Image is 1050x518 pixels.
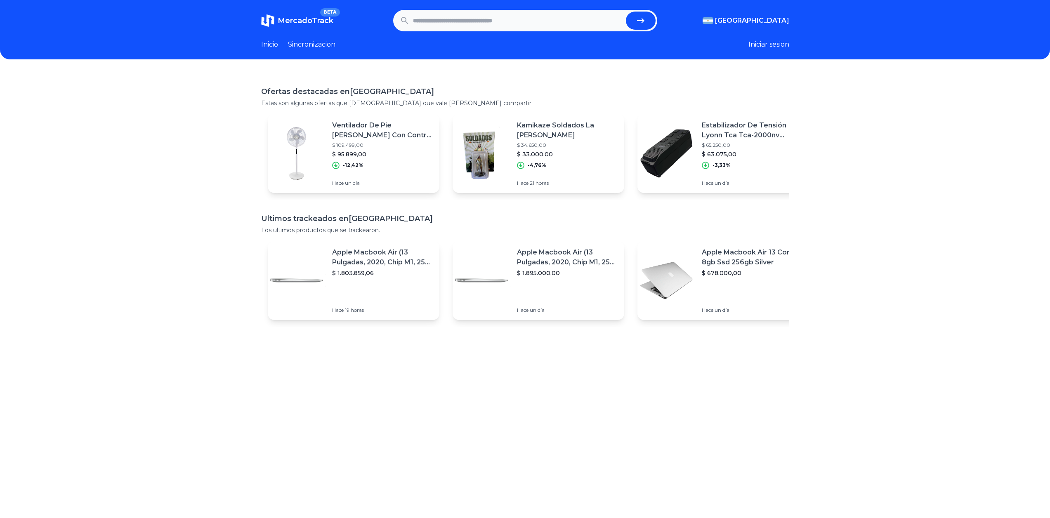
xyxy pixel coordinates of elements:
[528,162,546,169] p: -4,76%
[332,180,433,186] p: Hace un día
[702,180,802,186] p: Hace un día
[517,269,618,277] p: $ 1.895.000,00
[278,16,333,25] span: MercadoTrack
[748,40,789,49] button: Iniciar sesion
[332,269,433,277] p: $ 1.803.859,06
[288,40,335,49] a: Sincronizacion
[453,241,624,320] a: Featured imageApple Macbook Air (13 Pulgadas, 2020, Chip M1, 256 Gb De Ssd, 8 Gb De Ram) - Plata$...
[517,120,618,140] p: Kamikaze Soldados La [PERSON_NAME]
[637,125,695,182] img: Featured image
[320,8,340,16] span: BETA
[268,241,439,320] a: Featured imageApple Macbook Air (13 Pulgadas, 2020, Chip M1, 256 Gb De Ssd, 8 Gb De Ram) - Plata$...
[702,269,802,277] p: $ 678.000,00
[702,120,802,140] p: Estabilizador De Tensión Lyonn Tca Tca-2000nv 2000va Negro
[268,114,439,193] a: Featured imageVentilador De Pie [PERSON_NAME] Con Control Remoto Display Led 65w$ 109.499,00$ 95....
[702,307,802,313] p: Hace un día
[715,16,789,26] span: [GEOGRAPHIC_DATA]
[713,162,731,169] p: -3,33%
[637,241,809,320] a: Featured imageApple Macbook Air 13 Core I5 8gb Ssd 256gb Silver$ 678.000,00Hace un día
[703,17,713,24] img: Argentina
[261,226,789,234] p: Los ultimos productos que se trackearon.
[702,150,802,158] p: $ 63.075,00
[517,180,618,186] p: Hace 21 horas
[637,114,809,193] a: Featured imageEstabilizador De Tensión Lyonn Tca Tca-2000nv 2000va Negro$ 65.250,00$ 63.075,00-3,...
[517,307,618,313] p: Hace un día
[453,252,510,309] img: Featured image
[261,99,789,107] p: Estas son algunas ofertas que [DEMOGRAPHIC_DATA] que vale [PERSON_NAME] compartir.
[261,86,789,97] h1: Ofertas destacadas en [GEOGRAPHIC_DATA]
[343,162,363,169] p: -12,42%
[517,150,618,158] p: $ 33.000,00
[268,252,326,309] img: Featured image
[453,114,624,193] a: Featured imageKamikaze Soldados La [PERSON_NAME]$ 34.650,00$ 33.000,00-4,76%Hace 21 horas
[268,125,326,182] img: Featured image
[261,14,333,27] a: MercadoTrackBETA
[702,247,802,267] p: Apple Macbook Air 13 Core I5 8gb Ssd 256gb Silver
[332,120,433,140] p: Ventilador De Pie [PERSON_NAME] Con Control Remoto Display Led 65w
[261,213,789,224] h1: Ultimos trackeados en [GEOGRAPHIC_DATA]
[702,142,802,148] p: $ 65.250,00
[332,142,433,148] p: $ 109.499,00
[332,247,433,267] p: Apple Macbook Air (13 Pulgadas, 2020, Chip M1, 256 Gb De Ssd, 8 Gb De Ram) - Plata
[261,40,278,49] a: Inicio
[703,16,789,26] button: [GEOGRAPHIC_DATA]
[332,150,433,158] p: $ 95.899,00
[517,247,618,267] p: Apple Macbook Air (13 Pulgadas, 2020, Chip M1, 256 Gb De Ssd, 8 Gb De Ram) - Plata
[453,125,510,182] img: Featured image
[517,142,618,148] p: $ 34.650,00
[332,307,433,313] p: Hace 19 horas
[637,252,695,309] img: Featured image
[261,14,274,27] img: MercadoTrack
